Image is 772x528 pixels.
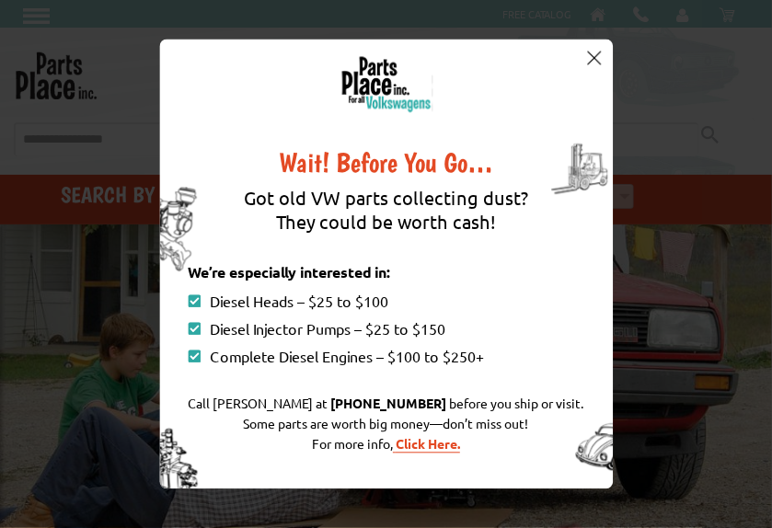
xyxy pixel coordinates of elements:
div: Got old VW parts collecting dust? They could be worth cash! [189,178,584,262]
img: points [189,323,202,336]
img: points [189,350,202,363]
div: Wait! Before You Go… [189,150,584,178]
strong: [PHONE_NUMBER] [331,396,447,412]
div: Diesel Injector Pumps – $25 to $150 [189,320,584,339]
div: Complete Diesel Engines – $100 to $250+ [189,348,584,366]
strong: We’re especially interested in: [189,263,392,282]
strong: Click Here. [396,436,460,453]
a: Click Here. [393,436,460,453]
div: Diesel Heads – $25 to $100 [189,293,584,311]
a: [PHONE_NUMBER] [328,396,450,412]
img: points [189,295,202,308]
img: logo [340,55,432,112]
img: close [588,51,602,64]
div: Call [PERSON_NAME] at before you ship or visit. Some parts are worth big money—don’t miss out! Fo... [189,375,584,473]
